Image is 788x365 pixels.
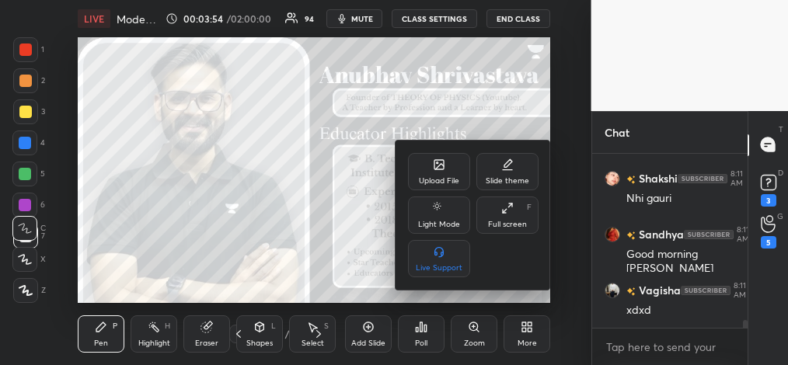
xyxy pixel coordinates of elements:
div: Slide theme [486,177,529,185]
div: Live Support [416,264,462,272]
div: Upload File [419,177,459,185]
div: F [527,203,532,211]
div: Full screen [488,221,527,228]
div: Light Mode [418,221,460,228]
